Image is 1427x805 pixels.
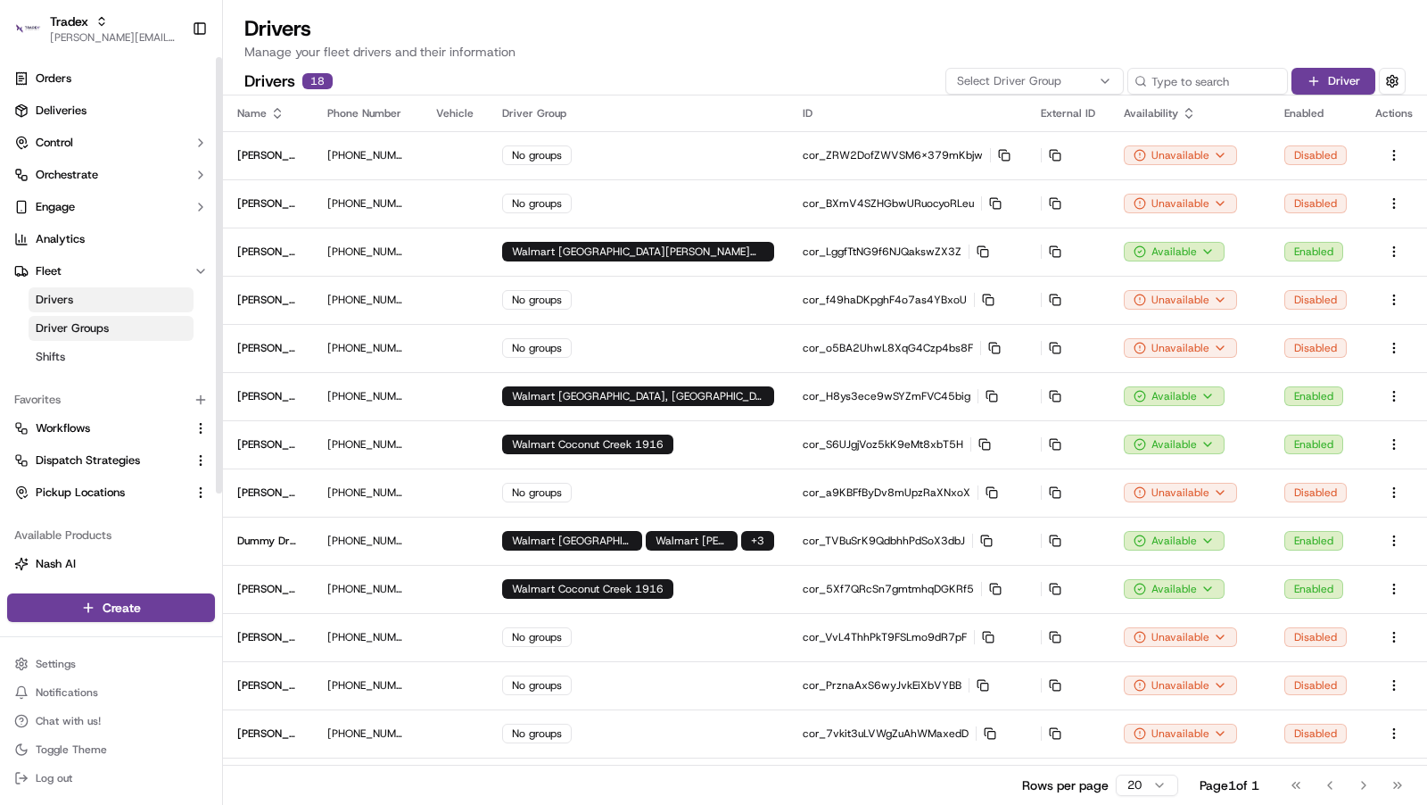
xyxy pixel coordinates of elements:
[803,293,1012,307] p: cor_f49haDKpghF4o7as4YBxoU
[1124,290,1237,310] div: Unavailable
[436,106,474,120] div: Vehicle
[237,534,299,548] p: Dummy Driver
[36,231,85,247] span: Analytics
[1124,106,1256,120] div: Availability
[512,245,764,259] span: Walmart [GEOGRAPHIC_DATA][PERSON_NAME] [GEOGRAPHIC_DATA] 973
[55,276,103,290] span: unihopllc
[7,414,215,443] button: Workflows
[512,534,632,548] span: Walmart [GEOGRAPHIC_DATA], [GEOGRAPHIC_DATA] 5930
[37,170,70,202] img: 9188753566659_6852d8bf1fb38e338040_72.png
[36,657,76,671] span: Settings
[36,135,73,151] span: Control
[18,307,46,336] img: Charles Folsom
[14,485,186,501] a: Pickup Locations
[18,71,325,99] p: Welcome 👋
[1284,531,1343,551] div: Enabled
[7,478,215,507] button: Pickup Locations
[7,386,215,414] div: Favorites
[327,245,408,259] p: [PHONE_NUMBER]
[512,582,664,596] span: Walmart Coconut Creek 1916
[1291,68,1375,95] button: Driver
[502,338,572,358] div: No groups
[169,398,286,416] span: API Documentation
[237,341,299,355] p: [PERSON_NAME]
[80,170,293,187] div: Start new chat
[1124,627,1237,647] button: Unavailable
[1124,483,1237,502] button: Unavailable
[1127,68,1288,95] input: Type to search
[502,483,572,502] div: No groups
[36,556,76,572] span: Nash AI
[502,194,572,213] div: No groups
[237,437,299,452] p: [PERSON_NAME]
[1124,676,1237,695] div: Unavailable
[945,68,1124,95] button: Select Driver Group
[237,485,299,500] p: [PERSON_NAME]
[36,398,136,416] span: Knowledge Base
[36,71,71,87] span: Orders
[512,437,664,452] span: Walmart Coconut Creek 1916
[7,593,215,622] button: Create
[1284,290,1347,310] div: Disabled
[50,30,177,45] span: [PERSON_NAME][EMAIL_ADDRESS][DOMAIN_NAME]
[803,485,1012,500] p: cor_a9KBFfByDv8mUpzRaXNxoX
[14,452,186,469] a: Dispatch Strategies
[7,96,215,125] a: Deliveries
[244,14,1406,43] h1: Drivers
[7,737,215,762] button: Toggle Theme
[327,196,408,211] p: [PHONE_NUMBER]
[512,389,764,403] span: Walmart [GEOGRAPHIC_DATA], [GEOGRAPHIC_DATA] 5930
[502,106,774,120] div: Driver Group
[36,199,75,215] span: Engage
[14,14,43,43] img: Tradex
[117,276,153,290] span: [DATE]
[1124,579,1225,599] button: Available
[327,630,408,644] p: [PHONE_NUMBER]
[1284,106,1347,120] div: Enabled
[1022,776,1109,794] p: Rows per page
[36,485,125,501] span: Pickup Locations
[18,231,120,245] div: Past conversations
[1284,386,1343,406] div: Enabled
[237,293,299,307] p: [PERSON_NAME]
[327,389,408,403] p: [PHONE_NUMBER]
[327,106,408,120] div: Phone Number
[1124,724,1237,743] button: Unavailable
[803,148,1012,162] p: cor_ZRW2DofZWVSM6x379mKbjw
[1284,627,1347,647] div: Disabled
[1124,386,1225,406] div: Available
[1284,145,1347,165] div: Disabled
[36,320,109,336] span: Driver Groups
[244,69,295,94] h2: Drivers
[36,685,98,700] span: Notifications
[1124,145,1237,165] button: Unavailable
[803,678,1012,693] p: cor_PrznaAxS6wyJvkEiXbVYBB
[1200,776,1259,794] div: Page 1 of 1
[7,193,215,221] button: Engage
[303,175,325,196] button: Start new chat
[1284,338,1347,358] div: Disabled
[50,12,88,30] button: Tradex
[327,582,408,596] p: [PHONE_NUMBER]
[7,161,215,189] button: Orchestrate
[327,678,408,693] p: [PHONE_NUMBER]
[1124,435,1225,454] button: Available
[29,316,194,341] a: Driver Groups
[803,534,1012,548] p: cor_TVBuSrK9QdbhhPdSoX3dbJ
[55,324,144,338] span: [PERSON_NAME]
[7,680,215,705] button: Notifications
[803,437,1012,452] p: cor_S6UJgjVoz5kK9eMt8xbT5H
[126,441,216,455] a: Powered byPylon
[502,676,572,695] div: No groups
[803,245,1012,259] p: cor_LggfTtNG9f6NJQakswZX3Z
[302,73,333,89] div: 18
[36,771,72,785] span: Log out
[107,276,113,290] span: •
[14,420,186,436] a: Workflows
[1284,724,1347,743] div: Disabled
